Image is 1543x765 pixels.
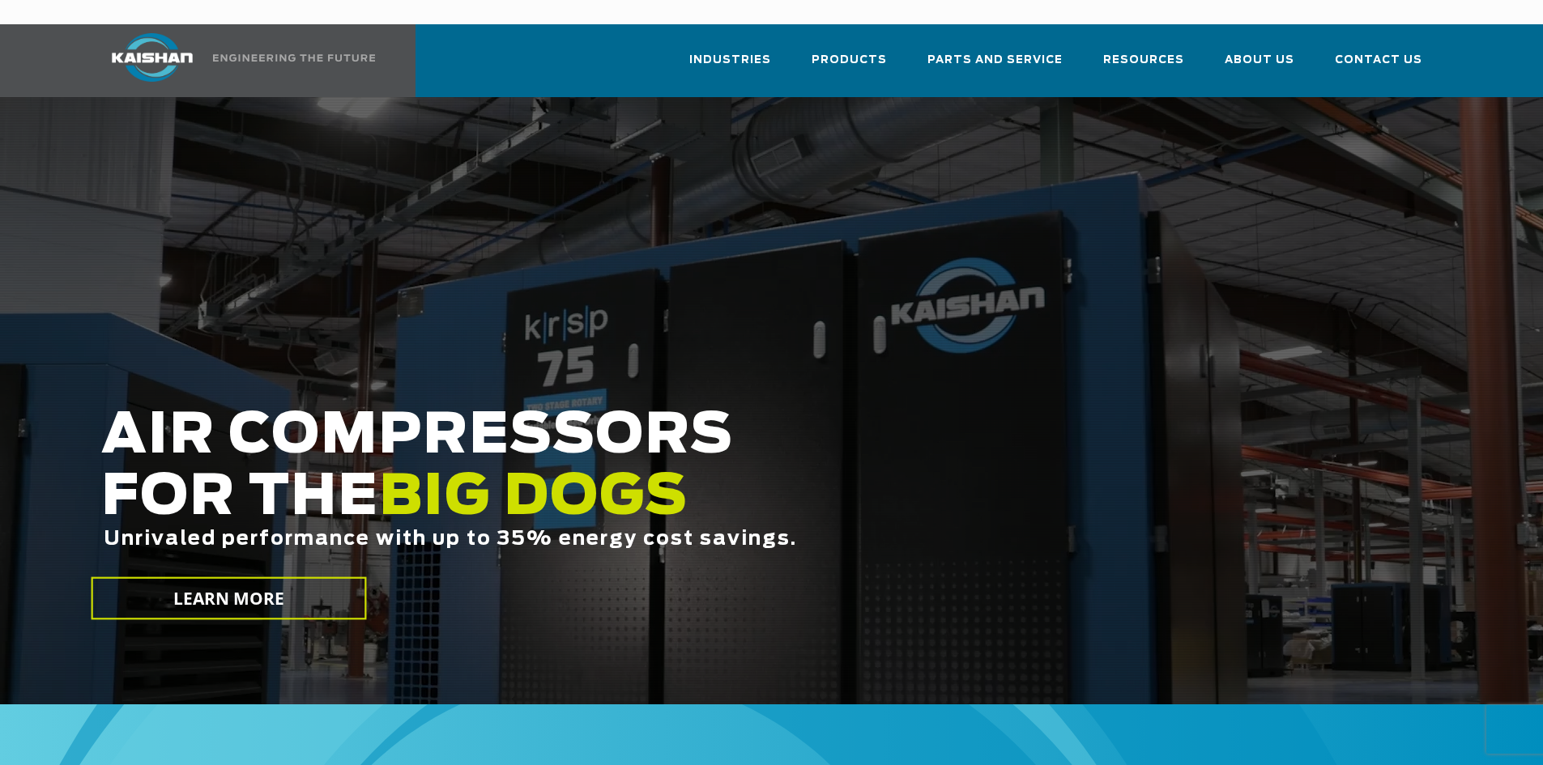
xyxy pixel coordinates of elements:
[213,54,375,62] img: Engineering the future
[927,39,1063,94] a: Parts and Service
[689,51,771,70] span: Industries
[1225,51,1294,70] span: About Us
[92,24,378,97] a: Kaishan USA
[1225,39,1294,94] a: About Us
[173,587,284,610] span: LEARN MORE
[812,51,887,70] span: Products
[1103,51,1184,70] span: Resources
[1335,39,1422,94] a: Contact Us
[812,39,887,94] a: Products
[101,406,1216,601] h2: AIR COMPRESSORS FOR THE
[927,51,1063,70] span: Parts and Service
[92,33,213,82] img: kaishan logo
[379,470,688,525] span: BIG DOGS
[1335,51,1422,70] span: Contact Us
[689,39,771,94] a: Industries
[91,577,366,620] a: LEARN MORE
[1103,39,1184,94] a: Resources
[104,529,797,549] span: Unrivaled performance with up to 35% energy cost savings.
